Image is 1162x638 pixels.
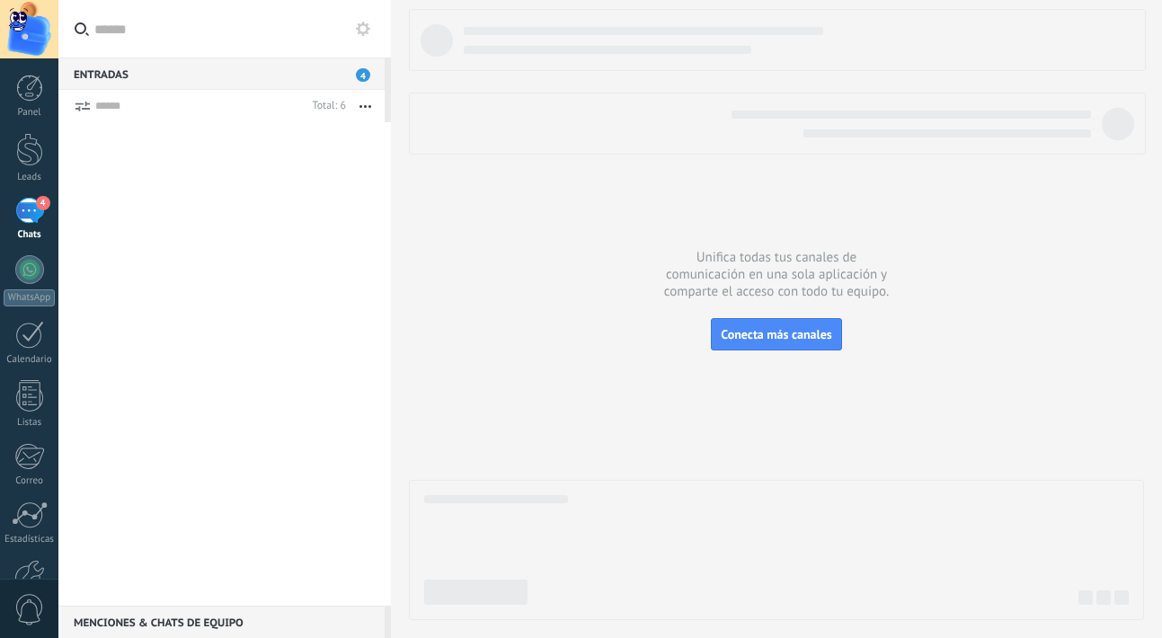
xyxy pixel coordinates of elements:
div: Leads [4,172,56,183]
span: 4 [356,68,370,82]
div: Menciones & Chats de equipo [58,606,385,638]
div: Chats [4,229,56,241]
div: Entradas [58,58,385,90]
span: 4 [36,196,50,210]
div: WhatsApp [4,289,55,306]
div: Calendario [4,354,56,366]
span: Conecta más canales [721,326,831,342]
button: Conecta más canales [711,318,841,350]
div: Panel [4,107,56,119]
div: Listas [4,417,56,429]
div: Correo [4,475,56,487]
div: Total: 6 [306,97,346,115]
div: Estadísticas [4,534,56,545]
